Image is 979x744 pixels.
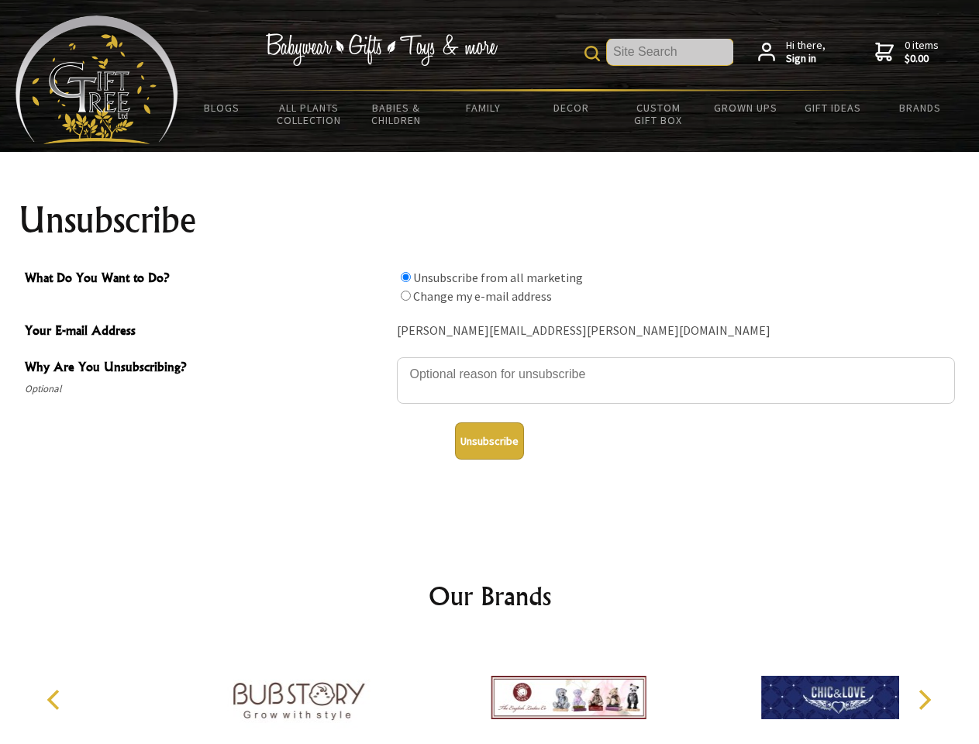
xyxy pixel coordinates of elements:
[877,91,964,124] a: Brands
[907,683,941,717] button: Next
[615,91,702,136] a: Custom Gift Box
[265,33,498,66] img: Babywear - Gifts - Toys & more
[413,270,583,285] label: Unsubscribe from all marketing
[353,91,440,136] a: Babies & Children
[25,380,389,398] span: Optional
[786,39,826,66] span: Hi there,
[25,357,389,380] span: Why Are You Unsubscribing?
[401,272,411,282] input: What Do You Want to Do?
[584,46,600,61] img: product search
[39,683,73,717] button: Previous
[786,52,826,66] strong: Sign in
[413,288,552,304] label: Change my e-mail address
[789,91,877,124] a: Gift Ideas
[25,321,389,343] span: Your E-mail Address
[25,268,389,291] span: What Do You Want to Do?
[178,91,266,124] a: BLOGS
[397,319,955,343] div: [PERSON_NAME][EMAIL_ADDRESS][PERSON_NAME][DOMAIN_NAME]
[905,38,939,66] span: 0 items
[905,52,939,66] strong: $0.00
[875,39,939,66] a: 0 items$0.00
[455,422,524,460] button: Unsubscribe
[19,201,961,239] h1: Unsubscribe
[607,39,733,65] input: Site Search
[440,91,528,124] a: Family
[758,39,826,66] a: Hi there,Sign in
[16,15,178,144] img: Babyware - Gifts - Toys and more...
[401,291,411,301] input: What Do You Want to Do?
[527,91,615,124] a: Decor
[266,91,353,136] a: All Plants Collection
[31,577,949,615] h2: Our Brands
[397,357,955,404] textarea: Why Are You Unsubscribing?
[702,91,789,124] a: Grown Ups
